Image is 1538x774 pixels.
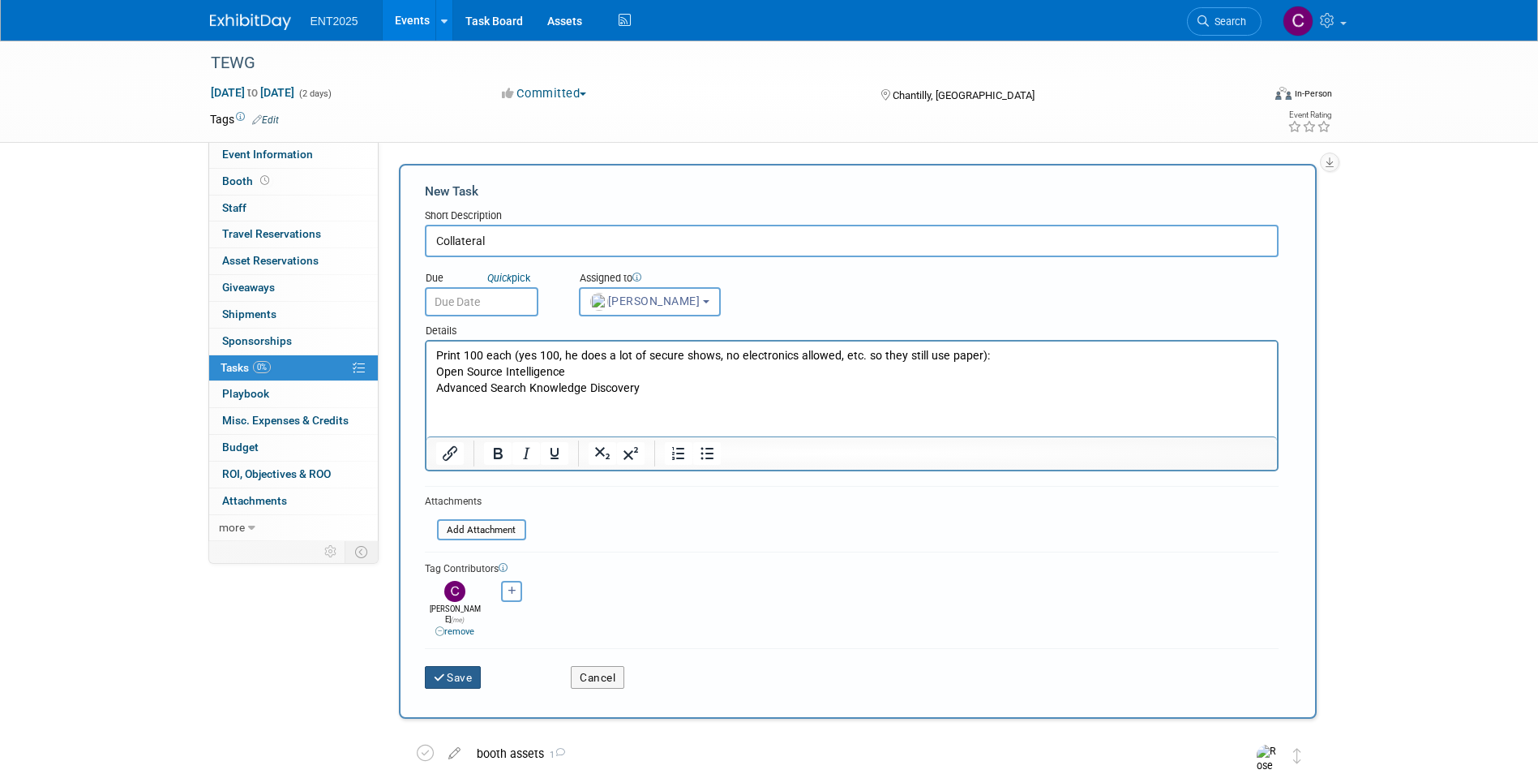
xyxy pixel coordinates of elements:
[665,442,692,465] button: Numbered list
[253,361,271,373] span: 0%
[209,462,378,488] a: ROI, Objectives & ROO
[210,111,279,127] td: Tags
[1275,87,1292,100] img: Format-Inperson.png
[222,148,313,161] span: Event Information
[209,329,378,355] a: Sponsorships
[579,271,774,287] div: Assigned to
[1187,7,1262,36] a: Search
[205,49,1237,78] div: TEWG
[440,746,469,761] a: edit
[1287,111,1331,119] div: Event Rating
[317,541,345,562] td: Personalize Event Tab Strip
[252,114,279,126] a: Edit
[544,750,565,760] span: 1
[209,355,378,381] a: Tasks0%
[1209,15,1246,28] span: Search
[345,541,378,562] td: Toggle Event Tabs
[222,334,292,347] span: Sponsorships
[425,559,1279,576] div: Tag Contributors
[222,387,269,400] span: Playbook
[425,183,1279,200] div: New Task
[425,666,482,689] button: Save
[222,201,246,214] span: Staff
[209,275,378,301] a: Giveaways
[451,616,465,624] span: (me)
[693,442,721,465] button: Bullet list
[425,271,555,287] div: Due
[512,442,540,465] button: Italic
[436,442,464,465] button: Insert/edit link
[435,626,474,637] a: remove
[425,316,1279,340] div: Details
[209,221,378,247] a: Travel Reservations
[1166,84,1333,109] div: Event Format
[221,361,271,374] span: Tasks
[484,271,533,285] a: Quickpick
[209,302,378,328] a: Shipments
[444,581,465,602] img: Colleen Mueller
[245,86,260,99] span: to
[487,272,512,284] i: Quick
[571,666,624,689] button: Cancel
[222,281,275,294] span: Giveaways
[425,225,1279,257] input: Name of task or a short description
[1283,6,1313,37] img: Colleen Mueller
[590,295,700,307] span: [PERSON_NAME]
[209,435,378,461] a: Budget
[496,85,593,102] button: Committed
[222,441,259,454] span: Budget
[429,602,482,639] div: [PERSON_NAME]
[209,408,378,434] a: Misc. Expenses & Credits
[469,740,1224,768] div: booth assets
[425,209,1279,225] div: Short Description
[222,414,349,427] span: Misc. Expenses & Credits
[222,494,287,507] span: Attachments
[589,442,616,465] button: Subscript
[893,89,1035,101] span: Chantilly, [GEOGRAPHIC_DATA]
[222,254,319,267] span: Asset Reservations
[222,174,272,187] span: Booth
[222,227,321,240] span: Travel Reservations
[484,442,512,465] button: Bold
[222,467,331,480] span: ROI, Objectives & ROO
[209,381,378,407] a: Playbook
[617,442,645,465] button: Superscript
[219,521,245,534] span: more
[209,169,378,195] a: Booth
[1294,88,1332,100] div: In-Person
[1293,748,1301,763] i: Move task
[541,442,568,465] button: Underline
[425,495,526,509] div: Attachments
[425,287,538,316] input: Due Date
[579,287,721,316] button: [PERSON_NAME]
[209,196,378,221] a: Staff
[209,515,378,541] a: more
[210,85,295,100] span: [DATE] [DATE]
[210,14,291,30] img: ExhibitDay
[311,15,358,28] span: ENT2025
[209,488,378,514] a: Attachments
[222,307,276,320] span: Shipments
[298,88,332,99] span: (2 days)
[209,248,378,274] a: Asset Reservations
[209,142,378,168] a: Event Information
[426,342,1277,436] iframe: Rich Text Area
[257,174,272,187] span: Booth not reserved yet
